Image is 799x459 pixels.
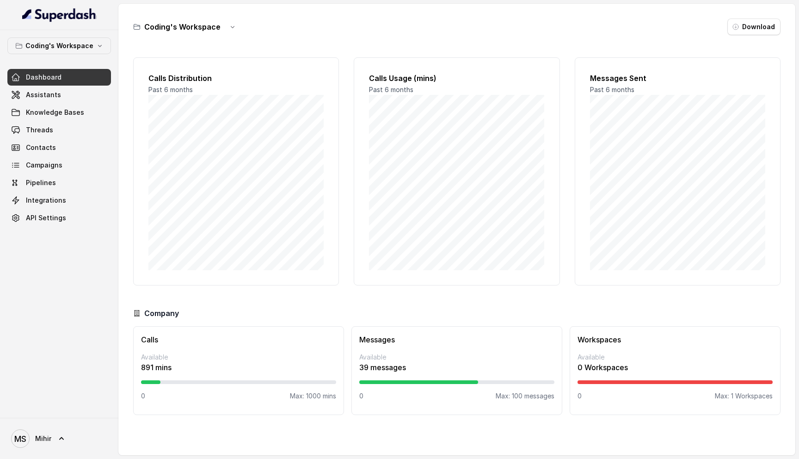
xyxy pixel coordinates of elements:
p: Max: 1000 mins [290,391,336,401]
p: 891 mins [141,362,336,373]
a: Dashboard [7,69,111,86]
span: Past 6 months [148,86,193,93]
p: Coding's Workspace [25,40,93,51]
a: Pipelines [7,174,111,191]
span: Past 6 months [590,86,634,93]
h2: Calls Distribution [148,73,324,84]
span: Assistants [26,90,61,99]
a: Assistants [7,87,111,103]
h2: Messages Sent [590,73,765,84]
text: MS [14,434,26,444]
span: Dashboard [26,73,61,82]
span: Threads [26,125,53,135]
h3: Company [144,308,179,319]
a: Contacts [7,139,111,156]
a: API Settings [7,210,111,226]
h2: Calls Usage (mins) [369,73,544,84]
span: Past 6 months [369,86,413,93]
p: Available [141,353,336,362]
p: Max: 1 Workspaces [715,391,773,401]
span: API Settings [26,213,66,223]
h3: Coding's Workspace [144,21,221,32]
p: 0 Workspaces [578,362,773,373]
h3: Messages [359,334,554,345]
a: Knowledge Bases [7,104,111,121]
span: Knowledge Bases [26,108,84,117]
span: Pipelines [26,178,56,187]
h3: Calls [141,334,336,345]
a: Integrations [7,192,111,209]
p: 0 [578,391,582,401]
a: Campaigns [7,157,111,174]
span: Campaigns [26,161,62,170]
p: Available [359,353,554,362]
button: Coding's Workspace [7,37,111,54]
p: 0 [141,391,145,401]
span: Integrations [26,196,66,205]
button: Download [727,19,781,35]
span: Contacts [26,143,56,152]
p: 39 messages [359,362,554,373]
span: Mihir [35,434,51,443]
img: light.svg [22,7,97,22]
p: 0 [359,391,363,401]
a: Mihir [7,426,111,452]
h3: Workspaces [578,334,773,345]
p: Max: 100 messages [496,391,554,401]
a: Threads [7,122,111,138]
p: Available [578,353,773,362]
